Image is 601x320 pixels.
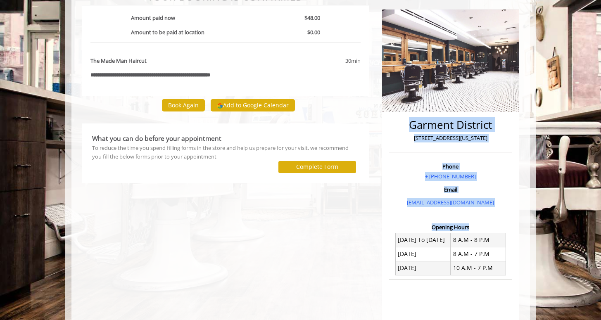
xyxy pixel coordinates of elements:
[389,224,512,230] h3: Opening Hours
[131,28,204,36] b: Amount to be paid at location
[391,164,510,169] h3: Phone
[90,57,147,65] b: The Made Man Haircut
[279,57,361,65] div: 30min
[395,247,451,261] td: [DATE]
[391,134,510,142] p: [STREET_ADDRESS][US_STATE]
[451,233,506,247] td: 8 A.M - 8 P.M
[451,261,506,275] td: 10 A.M - 7 P.M
[425,173,476,180] a: + [PHONE_NUMBER]
[395,233,451,247] td: [DATE] To [DATE]
[391,187,510,192] h3: Email
[296,164,338,170] label: Complete Form
[395,261,451,275] td: [DATE]
[451,247,506,261] td: 8 A.M - 7 P.M
[92,144,359,161] div: To reduce the time you spend filling forms in the store and help us prepare for your visit, we re...
[407,199,494,206] a: [EMAIL_ADDRESS][DOMAIN_NAME]
[307,28,320,36] b: $0.00
[391,119,510,131] h2: Garment District
[304,14,320,21] b: $48.00
[92,134,221,143] b: What you can do before your appointment
[162,99,205,111] button: Book Again
[131,14,175,21] b: Amount paid now
[211,99,295,111] button: Add to Google Calendar
[278,161,356,173] button: Complete Form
